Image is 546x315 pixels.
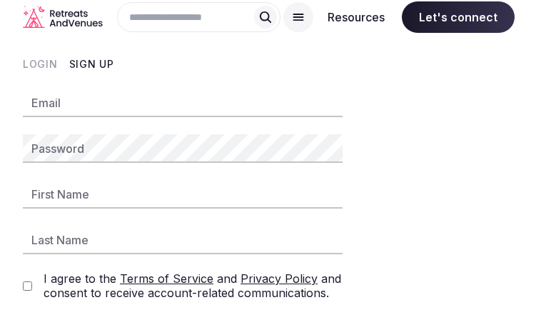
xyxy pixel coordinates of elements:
[316,1,396,33] button: Resources
[69,57,114,71] button: Sign Up
[402,1,515,33] span: Let's connect
[241,271,318,286] a: Privacy Policy
[23,6,103,28] svg: Retreats and Venues company logo
[120,271,213,286] a: Terms of Service
[23,57,58,71] button: Login
[44,271,343,300] label: I agree to the and and consent to receive account-related communications.
[23,6,103,28] a: Visit the homepage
